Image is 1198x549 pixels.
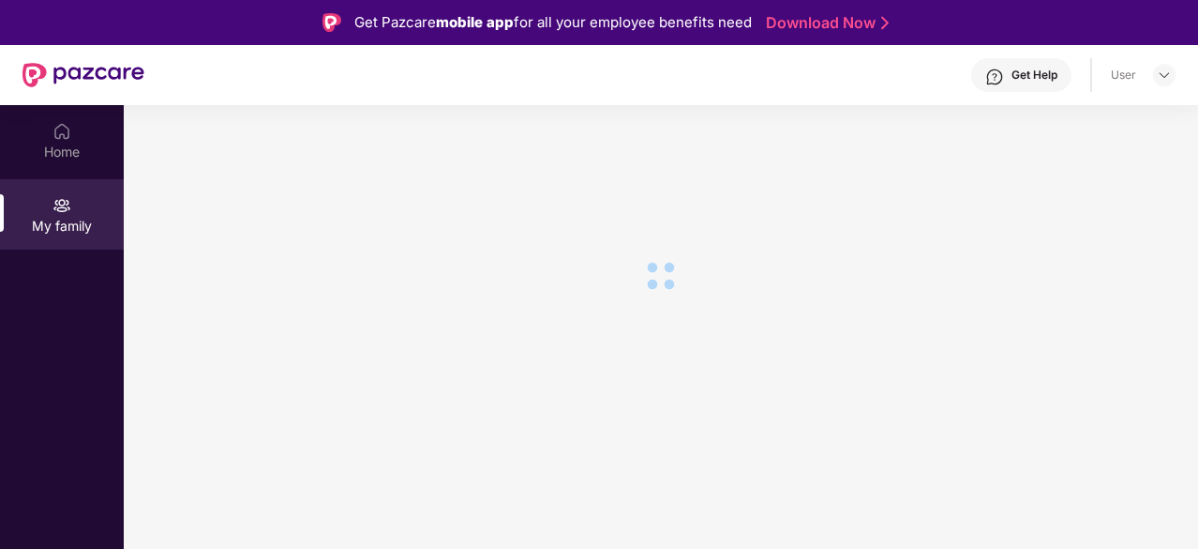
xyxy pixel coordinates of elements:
[436,13,514,31] strong: mobile app
[354,11,752,34] div: Get Pazcare for all your employee benefits need
[1157,68,1172,83] img: svg+xml;base64,PHN2ZyBpZD0iRHJvcGRvd24tMzJ4MzIiIHhtbG5zPSJodHRwOi8vd3d3LnczLm9yZy8yMDAwL3N2ZyIgd2...
[766,13,883,33] a: Download Now
[322,13,341,32] img: Logo
[52,196,71,215] img: svg+xml;base64,PHN2ZyB3aWR0aD0iMjAiIGhlaWdodD0iMjAiIHZpZXdCb3g9IjAgMCAyMCAyMCIgZmlsbD0ibm9uZSIgeG...
[1011,68,1057,83] div: Get Help
[985,68,1004,86] img: svg+xml;base64,PHN2ZyBpZD0iSGVscC0zMngzMiIgeG1sbnM9Imh0dHA6Ly93d3cudzMub3JnLzIwMDAvc3ZnIiB3aWR0aD...
[22,63,144,87] img: New Pazcare Logo
[881,13,889,33] img: Stroke
[1111,68,1136,83] div: User
[52,122,71,141] img: svg+xml;base64,PHN2ZyBpZD0iSG9tZSIgeG1sbnM9Imh0dHA6Ly93d3cudzMub3JnLzIwMDAvc3ZnIiB3aWR0aD0iMjAiIG...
